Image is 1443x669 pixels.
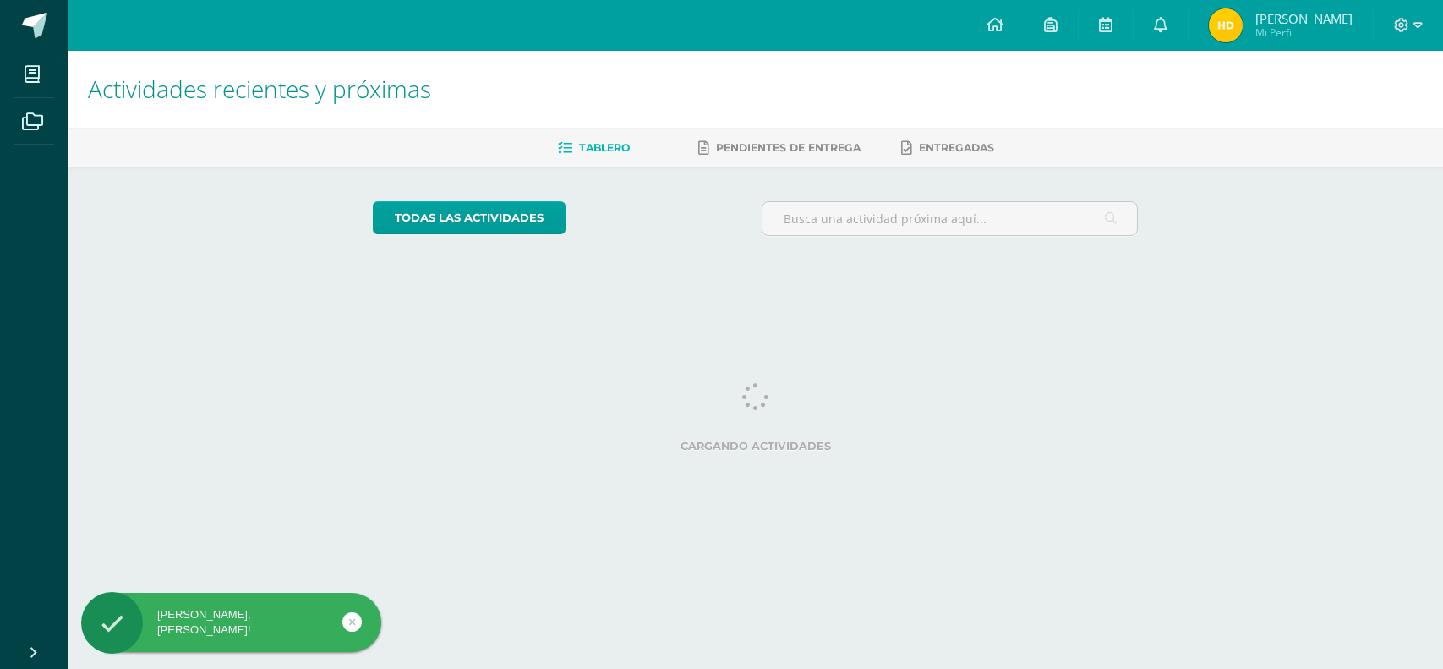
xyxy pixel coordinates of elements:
span: Entregadas [919,141,994,154]
a: Entregadas [901,134,994,162]
label: Cargando actividades [373,440,1138,452]
div: [PERSON_NAME], [PERSON_NAME]! [81,607,381,638]
span: Mi Perfil [1255,25,1353,40]
a: Tablero [558,134,630,162]
img: 5d2cd533ad25ba9a7c6ad96140302f47.png [1209,8,1243,42]
span: Tablero [579,141,630,154]
span: Actividades recientes y próximas [88,73,431,105]
span: Pendientes de entrega [716,141,861,154]
input: Busca una actividad próxima aquí... [762,202,1137,235]
a: Pendientes de entrega [698,134,861,162]
a: todas las Actividades [373,201,566,234]
span: [PERSON_NAME] [1255,10,1353,27]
